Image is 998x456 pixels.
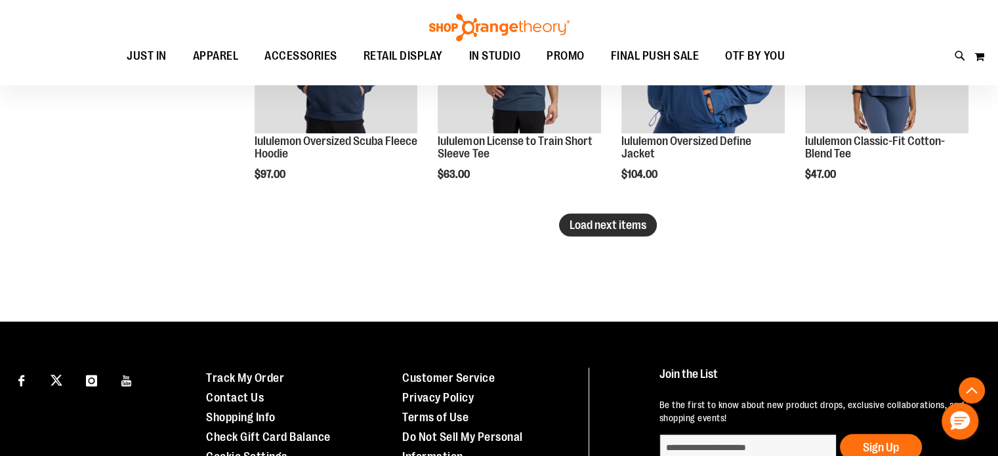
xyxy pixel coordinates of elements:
[570,218,646,231] span: Load next items
[251,41,350,72] a: ACCESSORIES
[402,390,474,404] a: Privacy Policy
[598,41,713,72] a: FINAL PUSH SALE
[427,14,572,41] img: Shop Orangetheory
[456,41,534,72] a: IN STUDIO
[206,371,284,384] a: Track My Order
[206,430,331,443] a: Check Gift Card Balance
[255,169,287,180] span: $97.00
[659,398,972,424] p: Be the first to know about new product drops, exclusive collaborations, and shopping events!
[402,410,468,423] a: Terms of Use
[805,169,838,180] span: $47.00
[115,367,138,390] a: Visit our Youtube page
[364,41,443,71] span: RETAIL DISPLAY
[533,41,598,72] a: PROMO
[350,41,456,72] a: RETAIL DISPLAY
[80,367,103,390] a: Visit our Instagram page
[621,169,659,180] span: $104.00
[10,367,33,390] a: Visit our Facebook page
[611,41,699,71] span: FINAL PUSH SALE
[725,41,785,71] span: OTF BY YOU
[547,41,585,71] span: PROMO
[114,41,180,71] a: JUST IN
[402,371,495,384] a: Customer Service
[51,374,62,386] img: Twitter
[659,367,972,392] h4: Join the List
[959,377,985,404] button: Back To Top
[255,135,417,161] a: lululemon Oversized Scuba Fleece Hoodie
[264,41,337,71] span: ACCESSORIES
[180,41,252,72] a: APPAREL
[438,169,472,180] span: $63.00
[127,41,167,71] span: JUST IN
[559,213,657,236] button: Load next items
[45,367,68,390] a: Visit our X page
[469,41,521,71] span: IN STUDIO
[863,440,899,453] span: Sign Up
[206,390,264,404] a: Contact Us
[206,410,276,423] a: Shopping Info
[193,41,239,71] span: APPAREL
[942,403,978,440] button: Hello, have a question? Let’s chat.
[805,135,945,161] a: lululemon Classic-Fit Cotton-Blend Tee
[438,135,592,161] a: lululemon License to Train Short Sleeve Tee
[712,41,798,72] a: OTF BY YOU
[621,135,751,161] a: lululemon Oversized Define Jacket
